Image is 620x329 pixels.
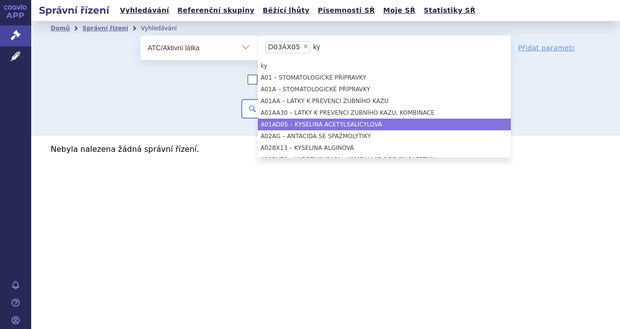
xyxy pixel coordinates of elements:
h2: Správní řízení [31,3,117,17]
a: Moje SŘ [380,4,418,17]
span: × [303,43,309,49]
li: A02BX71 – KARBENOXOLON, KOMBINACE S PSYCHOLEPTIKY [258,154,511,165]
a: Běžící lhůty [260,4,312,17]
li: ky [258,60,511,72]
span: KYSELINA HYALURONOVÁ [268,43,300,50]
li: A01 – STOMATOLOGICKÉ PŘÍPRAVKY [258,72,511,83]
a: Domů [51,25,70,32]
input: D03AX05 [313,41,329,53]
button: Hledat [241,99,296,119]
a: Vyhledávání [117,4,172,17]
li: A01A – STOMATOLOGICKÉ PŘÍPRAVKY [258,83,511,95]
a: Správní řízení [82,25,128,32]
a: Statistiky SŘ [421,4,478,17]
label: Zahrnout [DEMOGRAPHIC_DATA] přípravky [248,75,404,84]
a: Referenční skupiny [174,4,257,17]
li: A01AA30 – LÁTKY K PREVENCI ZUBNÍHO KAZU, KOMBINACE [258,107,511,119]
a: Písemnosti SŘ [315,4,378,17]
li: Vyhledávání [141,21,190,36]
a: Přidat parametr [518,43,575,53]
li: A01AA – LÁTKY K PREVENCI ZUBNÍHO KAZU [258,95,511,107]
li: A02AG – ANTACIDA SE SPAZMOLYTIKY [258,130,511,142]
p: Nebyla nalezena žádná správní řízení. [51,145,601,153]
li: A01AD05 – KYSELINA ACETYLSALICYLOVÁ [258,119,511,130]
li: A02BX13 – KYSELINA ALGINOVÁ [258,142,511,154]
